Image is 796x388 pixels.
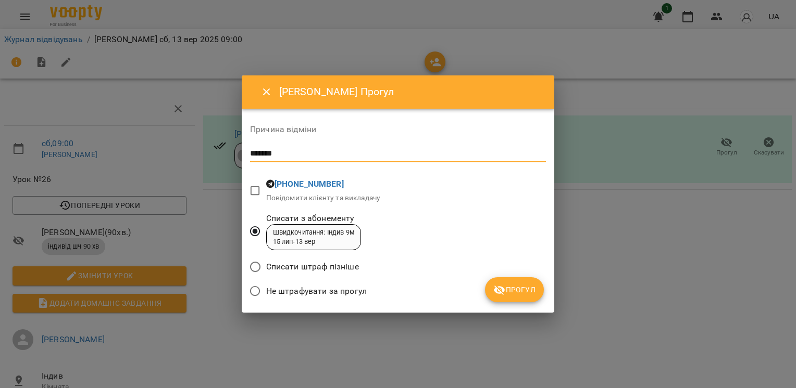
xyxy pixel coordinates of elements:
span: Списати з абонементу [266,212,361,225]
h6: [PERSON_NAME] Прогул [279,84,542,100]
div: Швидкочитання: Індив 9м 15 лип - 13 вер [273,228,354,247]
label: Причина відміни [250,125,546,134]
span: Списати штраф пізніше [266,261,359,273]
span: Прогул [493,283,536,296]
span: Не штрафувати за прогул [266,285,367,298]
button: Close [254,80,279,105]
a: [PHONE_NUMBER] [275,179,344,189]
button: Прогул [485,277,544,302]
p: Повідомити клієнту та викладачу [266,193,381,203]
